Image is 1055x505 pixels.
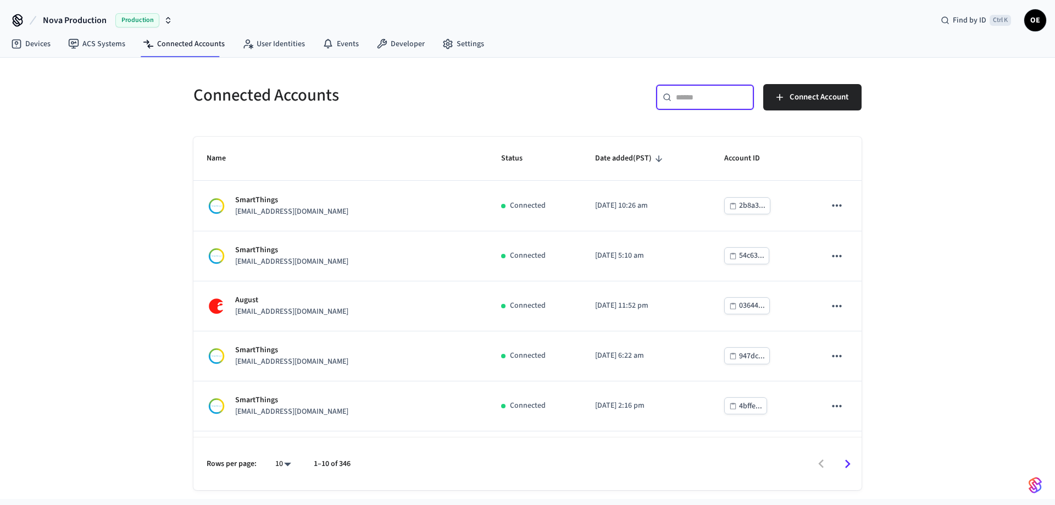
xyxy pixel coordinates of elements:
span: Production [115,13,159,27]
button: 54c63... [724,247,769,264]
div: 03644... [739,299,765,313]
span: Status [501,150,537,167]
span: Ctrl K [990,15,1011,26]
span: Find by ID [953,15,986,26]
span: Account ID [724,150,774,167]
p: [EMAIL_ADDRESS][DOMAIN_NAME] [235,406,348,418]
button: 03644... [724,297,770,314]
h5: Connected Accounts [193,84,521,107]
p: SmartThings [235,195,348,206]
img: Smartthings Logo, Square [207,196,226,216]
a: User Identities [234,34,314,54]
span: Name [207,150,240,167]
img: Smartthings Logo, Square [207,346,226,366]
p: [DATE] 10:26 am [595,200,698,212]
img: August Logo, Square [207,296,226,316]
a: Connected Accounts [134,34,234,54]
button: Connect Account [763,84,862,110]
div: 947dc... [739,349,765,363]
a: Events [314,34,368,54]
p: [DATE] 11:52 pm [595,300,698,312]
p: SmartThings [235,395,348,406]
p: Connected [510,400,546,412]
p: [EMAIL_ADDRESS][DOMAIN_NAME] [235,256,348,268]
img: Smartthings Logo, Square [207,246,226,266]
img: Smartthings Logo, Square [207,396,226,416]
p: August [235,295,348,306]
span: Date added(PST) [595,150,666,167]
div: 54c63... [739,249,764,263]
img: SeamLogoGradient.69752ec5.svg [1029,476,1042,494]
button: 947dc... [724,347,770,364]
p: [EMAIL_ADDRESS][DOMAIN_NAME] [235,306,348,318]
a: Developer [368,34,434,54]
p: [EMAIL_ADDRESS][DOMAIN_NAME] [235,206,348,218]
p: Connected [510,250,546,262]
p: [DATE] 2:16 pm [595,400,698,412]
p: Connected [510,350,546,362]
a: ACS Systems [59,34,134,54]
button: 4bffe... [724,397,767,414]
p: Connected [510,300,546,312]
div: 10 [270,456,296,472]
p: SmartThings [235,345,348,356]
p: Rows per page: [207,458,257,470]
button: 2b8a3... [724,197,770,214]
div: 4bffe... [739,399,762,413]
button: Go to next page [835,451,860,477]
button: OE [1024,9,1046,31]
p: SmartThings [235,245,348,256]
span: Nova Production [43,14,107,27]
p: [DATE] 5:10 am [595,250,698,262]
p: 1–10 of 346 [314,458,351,470]
p: [DATE] 6:22 am [595,350,698,362]
a: Settings [434,34,493,54]
div: Find by IDCtrl K [932,10,1020,30]
span: Connect Account [790,90,848,104]
a: Devices [2,34,59,54]
p: Connected [510,200,546,212]
span: OE [1025,10,1045,30]
div: 2b8a3... [739,199,765,213]
p: [EMAIL_ADDRESS][DOMAIN_NAME] [235,356,348,368]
